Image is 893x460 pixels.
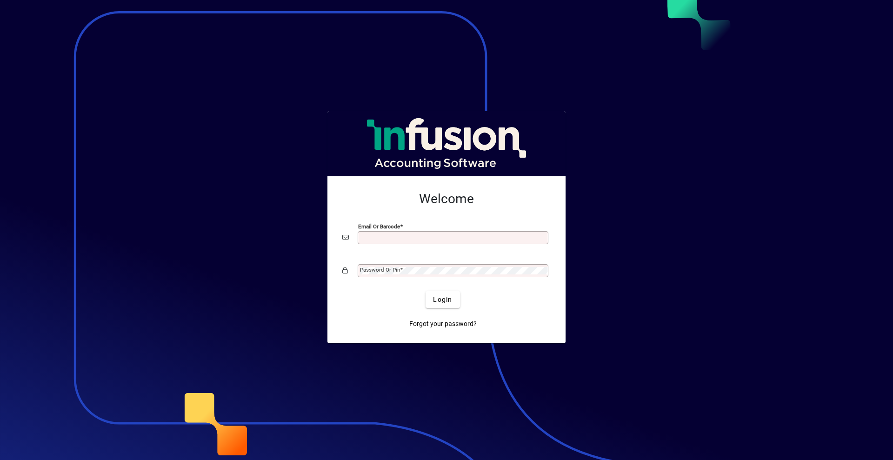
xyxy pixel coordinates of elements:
[342,191,551,207] h2: Welcome
[358,223,400,230] mat-label: Email or Barcode
[426,291,460,308] button: Login
[360,267,400,273] mat-label: Password or Pin
[433,295,452,305] span: Login
[406,315,480,332] a: Forgot your password?
[409,319,477,329] span: Forgot your password?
